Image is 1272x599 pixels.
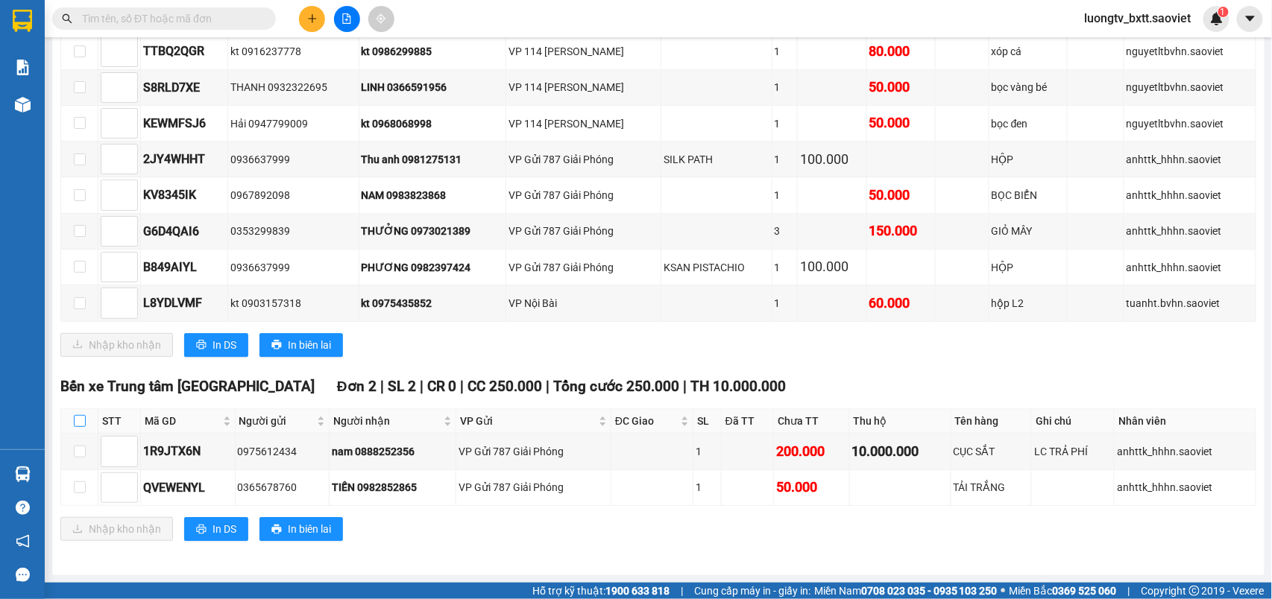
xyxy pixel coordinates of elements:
[775,79,796,95] div: 1
[459,443,608,460] div: VP Gửi 787 Giải Phóng
[509,223,658,239] div: VP Gửi 787 Giải Phóng
[456,434,611,469] td: VP Gửi 787 Giải Phóng
[1244,12,1257,25] span: caret-down
[141,177,228,213] td: KV8345IK
[143,478,233,497] div: QVEWENYL
[1117,479,1253,495] div: anhttk_hhhn.saoviet
[696,443,719,460] div: 1
[1032,409,1115,434] th: Ghi chú
[141,214,228,250] td: G6D4QAI6
[1127,223,1253,239] div: anhttk_hhhn.saoviet
[951,409,1032,434] th: Tên hàng
[509,259,658,276] div: VP Gửi 787 Giải Phóng
[141,70,228,106] td: S8RLD7XE
[506,106,661,142] td: VP 114 Trần Nhật Duật
[13,10,32,32] img: logo-vxr
[184,333,248,357] button: printerIn DS
[775,151,796,168] div: 1
[362,151,504,168] div: Thu anh 0981275131
[341,13,352,24] span: file-add
[380,378,384,395] span: |
[1189,586,1200,596] span: copyright
[605,585,670,597] strong: 1900 633 818
[1218,7,1229,17] sup: 1
[850,409,951,434] th: Thu hộ
[196,524,207,536] span: printer
[60,333,173,357] button: downloadNhập kho nhận
[992,79,1065,95] div: bọc vàng bé
[1115,409,1256,434] th: Nhân viên
[427,378,457,395] span: CR 0
[1127,115,1253,132] div: nguyetltbvhn.saoviet
[143,186,225,204] div: KV8345IK
[869,185,933,206] div: 50.000
[15,466,31,482] img: warehouse-icon
[691,378,787,395] span: TH 10.000.000
[238,479,327,495] div: 0365678760
[307,13,318,24] span: plus
[776,441,846,462] div: 200.000
[141,434,236,469] td: 1R9JTX6N
[684,378,687,395] span: |
[1127,259,1253,276] div: anhttk_hhhn.saoviet
[992,259,1065,276] div: HỘP
[694,583,810,599] span: Cung cấp máy in - giấy in:
[362,79,504,95] div: LINH 0366591956
[362,43,504,60] div: kt 0986299885
[459,479,608,495] div: VP Gửi 787 Giải Phóng
[238,443,327,460] div: 0975612434
[992,295,1065,311] div: hộp L2
[800,256,863,277] div: 100.000
[368,6,394,32] button: aim
[852,441,948,462] div: 10.000.000
[141,470,236,506] td: QVEWENYL
[143,442,233,460] div: 1R9JTX6N
[230,223,356,239] div: 0353299839
[230,115,356,132] div: Hải 0947799009
[861,585,998,597] strong: 0708 023 035 - 0935 103 250
[509,115,658,132] div: VP 114 [PERSON_NAME]
[141,34,228,69] td: TTBQ2QGR
[461,378,465,395] span: |
[212,337,236,353] span: In DS
[775,43,796,60] div: 1
[271,524,282,536] span: printer
[143,42,225,60] div: TTBQ2QGR
[869,293,933,314] div: 60.000
[869,41,933,62] div: 80.000
[1210,12,1224,25] img: icon-new-feature
[775,115,796,132] div: 1
[869,221,933,241] div: 150.000
[954,443,1029,460] div: CỤC SẮT
[333,413,441,429] span: Người nhận
[362,115,504,132] div: kt 0968068998
[16,534,30,548] span: notification
[1053,585,1117,597] strong: 0369 525 060
[1127,43,1253,60] div: nguyetltbvhn.saoviet
[16,501,30,515] span: question-circle
[334,6,360,32] button: file-add
[696,479,719,495] div: 1
[506,70,661,106] td: VP 114 Trần Nhật Duật
[456,470,611,506] td: VP Gửi 787 Giải Phóng
[15,60,31,75] img: solution-icon
[1127,295,1253,311] div: tuanht.bvhn.saoviet
[212,521,236,537] span: In DS
[230,295,356,311] div: kt 0903157318
[468,378,543,395] span: CC 250.000
[362,295,504,311] div: kt 0975435852
[992,151,1065,168] div: HỘP
[362,223,504,239] div: THƯỞNG 0973021389
[1127,79,1253,95] div: nguyetltbvhn.saoviet
[460,413,596,429] span: VP Gửi
[506,34,661,69] td: VP 114 Trần Nhật Duật
[259,333,343,357] button: printerIn biên lai
[509,79,658,95] div: VP 114 [PERSON_NAME]
[299,6,325,32] button: plus
[332,443,453,460] div: nam 0888252356
[992,115,1065,132] div: bọc đen
[141,106,228,142] td: KEWMFSJ6
[1034,443,1112,460] div: LC TRẢ PHÍ
[271,339,282,351] span: printer
[1237,6,1263,32] button: caret-down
